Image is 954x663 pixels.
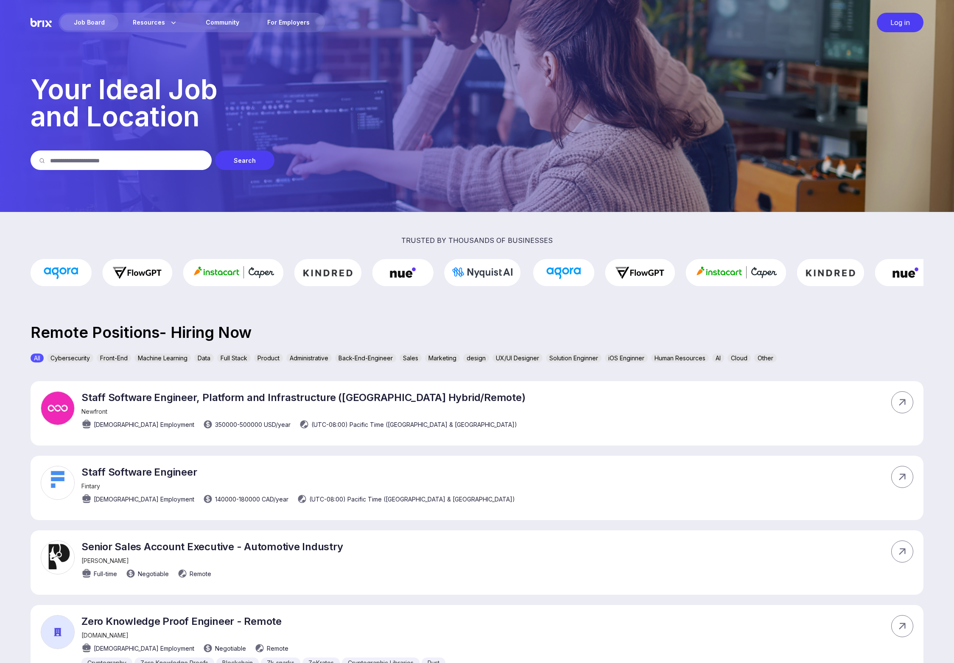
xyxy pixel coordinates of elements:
span: Remote [190,569,211,578]
div: iOS Enginner [605,354,648,362]
p: Your Ideal Job and Location [31,76,923,130]
div: Front-End [97,354,131,362]
div: Product [254,354,283,362]
span: [PERSON_NAME] [81,557,129,564]
span: Newfront [81,408,107,415]
span: [DEMOGRAPHIC_DATA] Employment [94,495,194,504]
p: Zero Knowledge Proof Engineer - Remote [81,615,445,627]
div: Machine Learning [134,354,191,362]
div: Data [194,354,214,362]
div: Marketing [425,354,460,362]
span: Negotiable [138,569,169,578]
div: AI [712,354,724,362]
span: 140000 - 180000 CAD /year [215,495,288,504]
span: 350000 - 500000 USD /year [215,420,291,429]
div: Solution Enginner [546,354,601,362]
img: Brix Logo [31,13,52,32]
div: Back-End-Engineer [335,354,396,362]
div: All [31,354,44,362]
a: For Employers [254,14,323,31]
div: UX/UI Designer [492,354,543,362]
span: Fintary [81,482,100,490]
span: [DOMAIN_NAME] [81,632,129,639]
div: Resources [119,14,191,31]
span: Full-time [94,569,117,578]
div: Cybersecurity [47,354,93,362]
div: Administrative [286,354,332,362]
p: Staff Software Engineer, Platform and Infrastructure ([GEOGRAPHIC_DATA] Hybrid/Remote) [81,391,525,404]
div: Log in [877,13,923,32]
div: Other [754,354,777,362]
p: Senior Sales Account Executive - Automotive Industry [81,540,343,553]
span: (UTC-08:00) Pacific Time ([GEOGRAPHIC_DATA] & [GEOGRAPHIC_DATA]) [311,420,517,429]
div: Search [215,150,274,170]
span: (UTC-08:00) Pacific Time ([GEOGRAPHIC_DATA] & [GEOGRAPHIC_DATA]) [309,495,515,504]
span: Negotiable [215,644,246,653]
span: [DEMOGRAPHIC_DATA] Employment [94,644,194,653]
span: [DEMOGRAPHIC_DATA] Employment [94,420,194,429]
div: design [463,354,489,362]
div: Full Stack [217,354,251,362]
span: Remote [267,644,288,653]
div: Sales [400,354,422,362]
a: Community [192,14,253,31]
div: Cloud [727,354,751,362]
p: Staff Software Engineer [81,466,515,478]
a: Log in [873,13,923,32]
div: Human Resources [651,354,709,362]
div: Job Board [60,14,118,31]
